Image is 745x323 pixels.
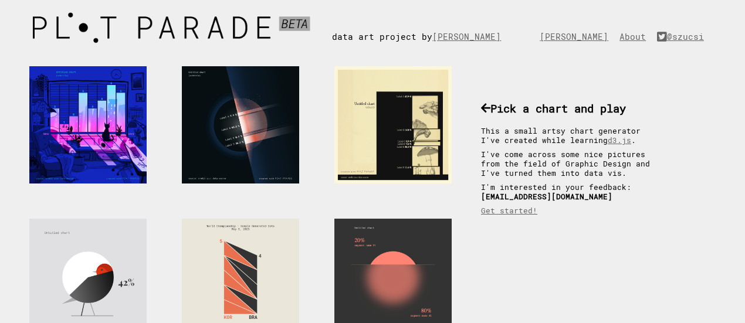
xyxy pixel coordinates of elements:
div: data art project by [332,8,519,42]
b: [EMAIL_ADDRESS][DOMAIN_NAME] [481,192,612,201]
a: Get started! [481,206,537,215]
p: This a small artsy chart generator I've created while learning . [481,126,663,145]
p: I'm interested in your feedback: [481,182,663,201]
a: [PERSON_NAME] [432,31,507,42]
a: [PERSON_NAME] [540,31,614,42]
a: d3.js [608,135,631,145]
h3: Pick a chart and play [481,101,663,115]
a: @szucsi [657,31,710,42]
a: About [619,31,652,42]
p: I've come across some nice pictures from the field of Graphic Design and I've turned them into da... [481,149,663,178]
